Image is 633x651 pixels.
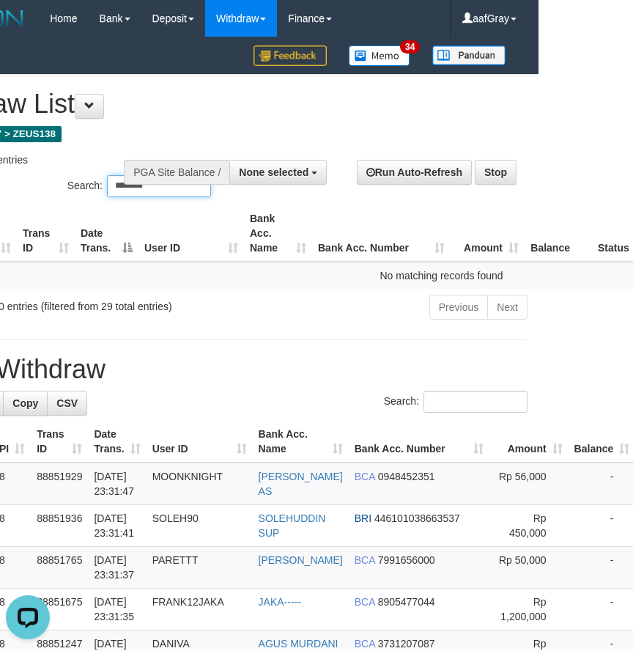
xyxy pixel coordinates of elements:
span: Copy 3731207087 to clipboard [378,638,435,650]
div: PGA Site Balance / [124,160,229,185]
span: BCA [355,471,375,482]
td: 88851675 [31,589,88,630]
span: Copy 8905477044 to clipboard [378,596,435,608]
th: User ID: activate to sort column ascending [147,421,253,463]
td: [DATE] 23:31:35 [88,589,146,630]
th: Trans ID: activate to sort column ascending [31,421,88,463]
td: 88851936 [31,505,88,547]
a: Next [487,295,527,320]
img: panduan.png [432,45,506,65]
th: Trans ID: activate to sort column ascending [17,205,75,262]
span: Copy 446101038663537 to clipboard [374,512,460,524]
a: SOLEHUDDIN SUP [259,512,326,539]
td: Rp 56,000 [489,463,569,505]
td: [DATE] 23:31:37 [88,547,146,589]
input: Search: [423,391,527,413]
th: Amount: activate to sort column ascending [451,205,525,262]
td: SOLEH90 [147,505,253,547]
th: Bank Acc. Name: activate to sort column ascending [253,421,349,463]
a: Stop [475,160,517,185]
img: Feedback.jpg [253,45,327,66]
img: Button%20Memo.svg [349,45,410,66]
a: [PERSON_NAME] [259,554,343,566]
td: PARETTT [147,547,253,589]
a: Previous [429,295,488,320]
td: Rp 50,000 [489,547,569,589]
td: MOONKNIGHT [147,463,253,505]
input: Search: [107,175,211,197]
a: AGUS MURDANI [259,638,338,650]
a: Run Auto-Refresh [357,160,472,185]
td: FRANK12JAKA [147,589,253,630]
a: CSV [47,391,87,416]
th: Amount: activate to sort column ascending [489,421,569,463]
span: 34 [400,40,420,54]
label: Search: [384,391,527,413]
span: Copy 0948452351 to clipboard [378,471,435,482]
span: Copy [12,397,38,409]
span: BRI [355,512,371,524]
label: Search: [67,175,211,197]
td: [DATE] 23:31:41 [88,505,146,547]
td: 88851929 [31,463,88,505]
th: User ID: activate to sort column ascending [138,205,244,262]
th: Balance [525,205,592,262]
span: CSV [56,397,78,409]
a: 34 [338,37,421,74]
a: Copy [3,391,48,416]
a: [PERSON_NAME] AS [259,471,343,497]
th: Date Trans.: activate to sort column ascending [88,421,146,463]
button: None selected [229,160,327,185]
td: Rp 1,200,000 [489,589,569,630]
td: [DATE] 23:31:47 [88,463,146,505]
th: Bank Acc. Number: activate to sort column ascending [349,421,489,463]
th: Date Trans.: activate to sort column descending [75,205,138,262]
a: JAKA----- [259,596,301,608]
span: Copy 7991656000 to clipboard [378,554,435,566]
td: Rp 450,000 [489,505,569,547]
th: Bank Acc. Number: activate to sort column ascending [312,205,451,262]
span: BCA [355,638,375,650]
td: 88851765 [31,547,88,589]
th: Bank Acc. Name: activate to sort column ascending [244,205,312,262]
button: Open LiveChat chat widget [6,6,50,50]
span: BCA [355,554,375,566]
span: None selected [239,166,308,178]
span: BCA [355,596,375,608]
